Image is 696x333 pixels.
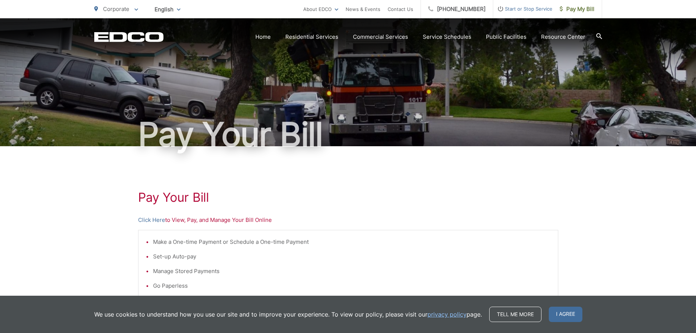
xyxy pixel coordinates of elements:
[423,33,471,41] a: Service Schedules
[549,307,582,322] span: I agree
[153,238,551,246] li: Make a One-time Payment or Schedule a One-time Payment
[153,281,551,290] li: Go Paperless
[427,310,467,319] a: privacy policy
[353,33,408,41] a: Commercial Services
[94,310,482,319] p: We use cookies to understand how you use our site and to improve your experience. To view our pol...
[153,252,551,261] li: Set-up Auto-pay
[489,307,541,322] a: Tell me more
[285,33,338,41] a: Residential Services
[103,5,129,12] span: Corporate
[388,5,413,14] a: Contact Us
[153,267,551,276] li: Manage Stored Payments
[560,5,594,14] span: Pay My Bill
[94,116,602,153] h1: Pay Your Bill
[94,32,164,42] a: EDCD logo. Return to the homepage.
[138,190,558,205] h1: Pay Your Bill
[541,33,585,41] a: Resource Center
[138,216,165,224] a: Click Here
[346,5,380,14] a: News & Events
[486,33,526,41] a: Public Facilities
[149,3,186,16] span: English
[138,216,558,224] p: to View, Pay, and Manage Your Bill Online
[255,33,271,41] a: Home
[303,5,338,14] a: About EDCO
